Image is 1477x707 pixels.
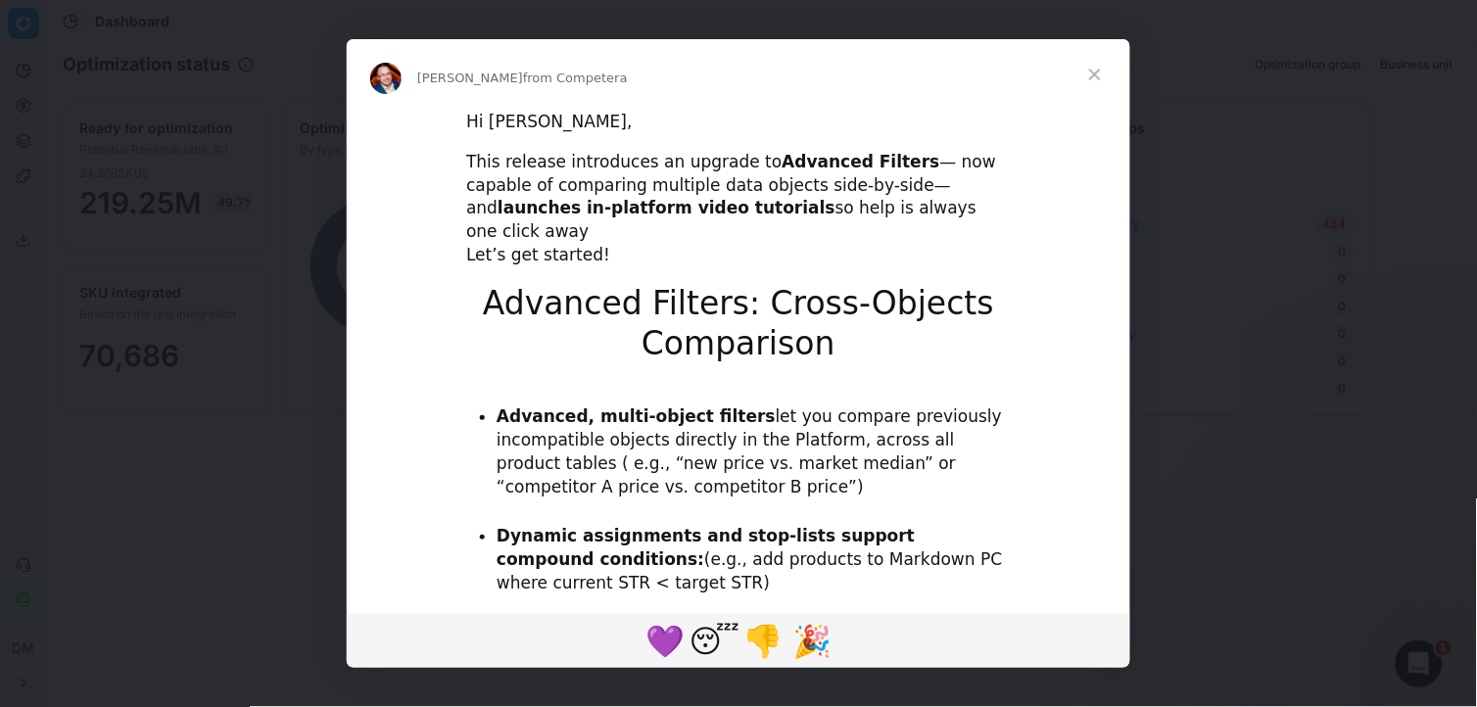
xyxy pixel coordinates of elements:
[690,617,738,664] span: sleeping reaction
[690,623,739,660] span: 😴
[417,71,523,85] span: [PERSON_NAME]
[498,198,835,217] b: launches in-platform video tutorials
[1060,39,1130,110] span: Close
[466,151,1011,267] div: This release introduces an upgrade to — now capable of comparing multiple data objects side-by-si...
[783,152,940,171] b: Advanced Filters
[738,617,787,664] span: 1 reaction
[523,71,628,85] span: from Competera
[787,617,836,664] span: tada reaction
[497,526,915,569] b: Dynamic assignments and stop-lists support compound conditions:
[370,63,402,94] img: Profile image for Dmitriy
[641,617,690,664] span: purple heart reaction
[466,284,1011,376] h1: Advanced Filters: Cross-Objects Comparison
[497,406,776,426] b: Advanced, multi-object filters
[497,405,1011,499] li: let you compare previously incompatible objects directly in the Platform, across all product tabl...
[645,623,685,660] span: 💜
[497,525,1011,595] li: (e.g., add products to Markdown PC where current STR < target STR)
[792,623,832,660] span: 🎉
[466,111,1011,134] div: Hi [PERSON_NAME],
[743,623,783,660] span: 👎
